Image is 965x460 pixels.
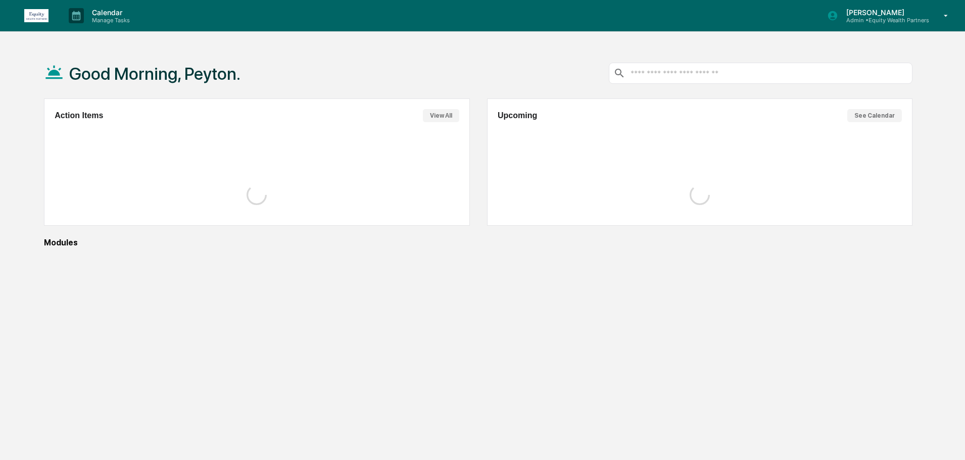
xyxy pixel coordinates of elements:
p: [PERSON_NAME] [838,8,929,17]
h2: Upcoming [498,111,537,120]
div: Modules [44,238,912,247]
p: Manage Tasks [84,17,135,24]
h1: Good Morning, Peyton. [69,64,240,84]
p: Calendar [84,8,135,17]
img: logo [24,9,49,22]
p: Admin • Equity Wealth Partners [838,17,929,24]
h2: Action Items [55,111,103,120]
button: View All [423,109,459,122]
button: See Calendar [847,109,902,122]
